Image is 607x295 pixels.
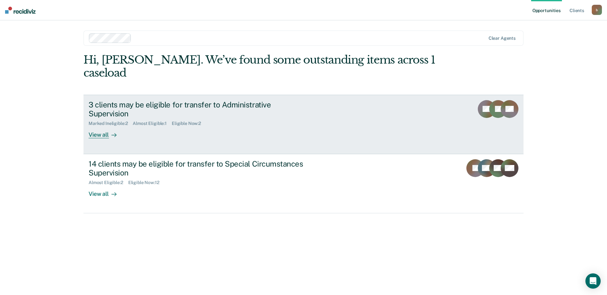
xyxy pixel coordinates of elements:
div: 3 clients may be eligible for transfer to Administrative Supervision [89,100,311,119]
div: Almost Eligible : 2 [89,180,128,185]
div: Open Intercom Messenger [585,273,601,289]
div: Marked Ineligible : 2 [89,121,133,126]
div: View all [89,126,124,139]
a: 3 clients may be eligible for transfer to Administrative SupervisionMarked Ineligible:2Almost Eli... [83,95,524,154]
img: Recidiviz [5,7,36,14]
button: b [592,5,602,15]
div: Almost Eligible : 1 [133,121,172,126]
div: Clear agents [489,36,516,41]
div: Hi, [PERSON_NAME]. We’ve found some outstanding items across 1 caseload [83,53,436,79]
div: 14 clients may be eligible for transfer to Special Circumstances Supervision [89,159,311,178]
div: Eligible Now : 2 [172,121,206,126]
div: Eligible Now : 12 [128,180,164,185]
div: View all [89,185,124,198]
a: 14 clients may be eligible for transfer to Special Circumstances SupervisionAlmost Eligible:2Elig... [83,154,524,213]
